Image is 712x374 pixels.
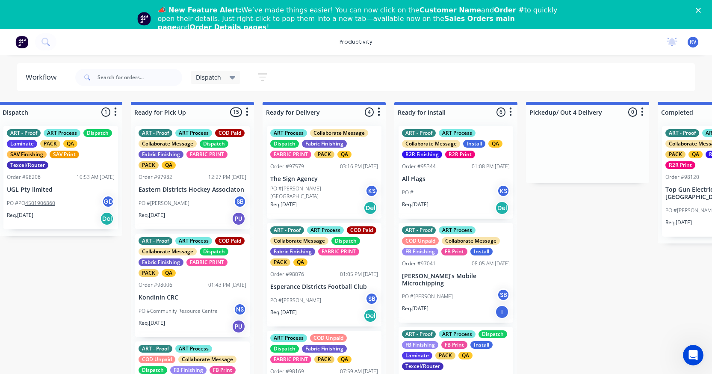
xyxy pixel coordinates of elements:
div: Order #98206 [7,173,41,181]
p: PO #[PERSON_NAME] [402,293,453,300]
div: Order #98120 [665,173,699,181]
img: Factory [15,36,28,48]
b: Customer Name [420,6,481,14]
div: QA [688,151,703,158]
div: Dispatch [270,345,299,353]
div: Del [495,201,509,215]
p: Req. [DATE] [270,309,297,316]
div: PACK [40,140,60,148]
div: 03:16 PM [DATE] [340,163,378,170]
div: PACK [314,151,334,158]
div: FB Finishing [402,341,438,349]
div: ART - ProofART ProcessCOD UnpaidCollaborate MessageFB FinishingFB PrintInstallOrder #9704108:05 A... [399,223,513,323]
div: Collaborate Message [178,356,236,363]
p: PO #PO [7,199,55,207]
div: PACK [270,258,290,266]
div: ART - ProofART ProcessCOD PaidCollaborate MessageDispatchFabric FinishingFABRIC PRINTPACKQAOrder ... [135,234,250,337]
div: QA [293,258,307,266]
div: ART Process [307,226,344,234]
div: Texcel/Router [402,362,443,370]
div: ART - Proof [139,345,172,353]
input: Search for orders... [97,69,182,86]
div: Fabric Finishing [139,258,183,266]
div: Laminate [7,140,37,148]
div: COD Unpaid [310,334,347,342]
div: Fabric Finishing [270,248,315,255]
div: ART - Proof [7,129,41,137]
div: ART - ProofART ProcessCollaborate MessageInstallQAR2R FinishingR2R PrintOrder #9534401:08 PM [DAT... [399,126,513,219]
div: ART Process [175,237,212,245]
div: FB Print [441,341,467,349]
div: productivity [335,36,377,48]
div: R2R Print [665,161,695,169]
div: QA [458,352,473,359]
div: Del [363,201,377,215]
div: ART - ProofART ProcessDispatchLaminatePACKQASAV FinishingSAV PrintTexcel/RouterOrder #9820610:53 ... [3,126,118,229]
div: ART - Proof [270,226,304,234]
div: QA [63,140,77,148]
div: 01:43 PM [DATE] [208,281,246,289]
div: ART Process [439,129,476,137]
div: NS [233,303,246,316]
div: R2R Print [445,151,475,158]
p: Req. [DATE] [665,219,692,226]
div: Fabric Finishing [302,345,347,353]
div: Order #97041 [402,260,436,267]
b: Order Details pages [189,23,266,31]
div: ART - Proof [402,129,436,137]
tcxspan: Call 4501906860 via 3CX [25,199,55,207]
p: PO # [402,189,414,196]
p: PO #Community Resource Centre [139,307,218,315]
div: PACK [314,356,334,363]
div: ART - ProofART ProcessCOD PaidCollaborate MessageDispatchFabric FinishingFABRIC PRINTPACKQAOrder ... [135,126,250,229]
div: ART Process [439,226,476,234]
p: Req. [DATE] [139,211,165,219]
div: 08:05 AM [DATE] [472,260,510,267]
div: I [495,305,509,319]
div: 12:27 PM [DATE] [208,173,246,181]
div: KS [365,184,378,197]
div: PACK [665,151,685,158]
div: ART - Proof [139,129,172,137]
div: R2R Finishing [402,151,442,158]
div: Install [470,248,493,255]
div: ART Process [439,330,476,338]
div: Workflow [26,72,61,83]
div: SAV Print [50,151,79,158]
div: Dispatch [270,140,299,148]
div: FB Finishing [170,366,207,374]
p: The Sign Agency [270,175,378,183]
div: Collaborate Message [442,237,500,245]
div: ART - Proof [402,226,436,234]
p: Eastern Districts Hockey Associaton [139,186,246,193]
div: ART ProcessCollaborate MessageDispatchFabric FinishingFABRIC PRINTPACKQAOrder #9757903:16 PM [DAT... [267,126,381,219]
div: Close [696,8,704,13]
div: ART Process [270,129,307,137]
p: [PERSON_NAME]’s Mobile Microchipping [402,273,510,287]
p: Req. [DATE] [402,201,428,208]
div: Order #95344 [402,163,436,170]
div: SB [497,288,510,301]
div: QA [488,140,502,148]
div: Order #98006 [139,281,172,289]
div: COD Unpaid [139,356,175,363]
div: SAV Finishing [7,151,47,158]
span: RV [690,38,696,46]
img: Profile image for Team [137,12,151,26]
div: PU [232,212,245,226]
p: PO #[PERSON_NAME][GEOGRAPHIC_DATA] [270,185,365,200]
div: ART Process [44,129,80,137]
p: Req. [DATE] [402,305,428,312]
div: Del [100,212,114,226]
span: Dispatch [196,73,221,82]
div: Install [470,341,493,349]
div: ART - Proof [402,330,436,338]
div: Collaborate Message [139,140,197,148]
div: Dispatch [479,330,507,338]
div: ART - Proof [139,237,172,245]
b: 📣 New Feature Alert: [158,6,242,14]
p: Kondinin CRC [139,294,246,301]
div: Order #98076 [270,270,304,278]
div: Install [463,140,485,148]
div: Dispatch [200,248,228,255]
